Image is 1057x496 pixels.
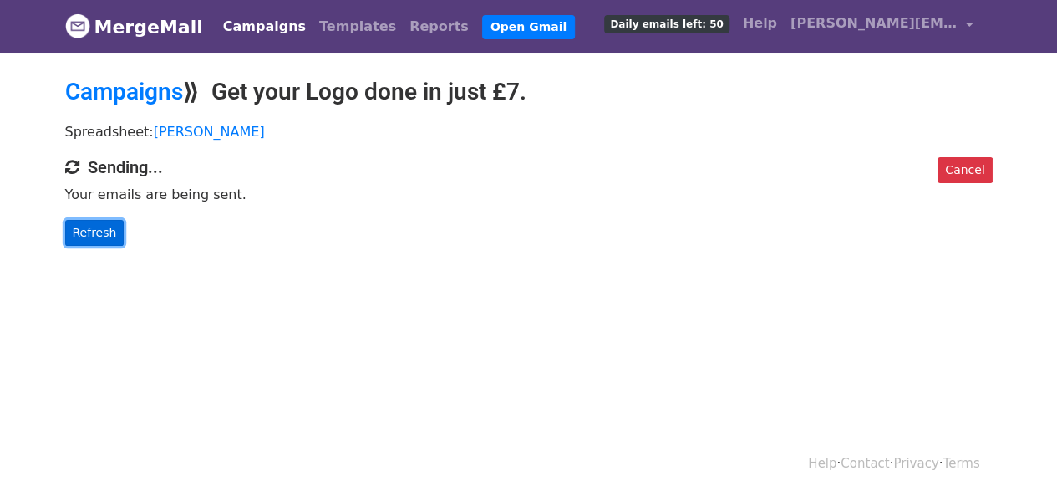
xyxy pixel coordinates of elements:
a: Open Gmail [482,15,575,39]
h4: Sending... [65,157,993,177]
a: Reports [403,10,475,43]
a: Refresh [65,220,125,246]
a: Help [736,7,784,40]
iframe: Chat Widget [973,416,1057,496]
a: Terms [943,456,979,471]
a: Help [808,456,836,471]
span: Daily emails left: 50 [604,15,729,33]
p: Your emails are being sent. [65,186,993,203]
a: Campaigns [65,78,183,105]
a: Cancel [938,157,992,183]
a: Templates [313,10,403,43]
a: [PERSON_NAME][EMAIL_ADDRESS][DOMAIN_NAME] [784,7,979,46]
a: Contact [841,456,889,471]
img: MergeMail logo [65,13,90,38]
a: [PERSON_NAME] [154,124,265,140]
span: [PERSON_NAME][EMAIL_ADDRESS][DOMAIN_NAME] [790,13,958,33]
h2: ⟫ Get your Logo done in just £7. [65,78,993,106]
a: MergeMail [65,9,203,44]
a: Daily emails left: 50 [597,7,735,40]
a: Privacy [893,456,938,471]
p: Spreadsheet: [65,123,993,141]
a: Campaigns [216,10,313,43]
